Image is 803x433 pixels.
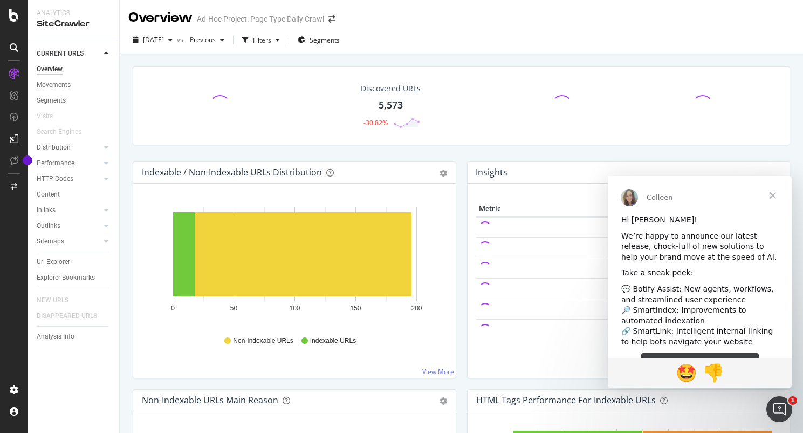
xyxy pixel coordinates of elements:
div: Visits [37,111,53,122]
span: 2025 Aug. 24th [143,35,164,44]
div: Non-Indexable URLs Main Reason [142,395,278,405]
button: Segments [293,31,344,49]
div: Outlinks [37,220,60,232]
a: Segments [37,95,112,106]
button: Filters [238,31,284,49]
div: Tooltip anchor [23,155,32,165]
div: HTML Tags Performance for Indexable URLs [476,395,656,405]
div: Segments [37,95,66,106]
div: Search Engines [37,126,81,138]
div: Discovered URLs [361,83,421,94]
div: gear [440,170,447,177]
a: Inlinks [37,205,101,216]
div: Explorer Bookmarks [37,272,95,283]
span: Segments [310,36,340,45]
a: Explorer Bookmarks [37,272,112,283]
text: 0 [171,305,175,312]
a: Outlinks [37,220,101,232]
span: Non-Indexable URLs [233,336,293,346]
a: Search Engines [37,126,92,138]
a: HTTP Codes [37,173,101,185]
a: Url Explorer [37,256,112,268]
a: DISAPPEARED URLS [37,310,108,322]
text: 200 [411,305,422,312]
div: arrow-right-arrow-left [328,15,335,23]
div: DISAPPEARED URLS [37,310,97,322]
iframe: Intercom live chat [766,396,792,422]
a: Content [37,189,112,200]
iframe: Intercom live chat message [608,176,792,388]
div: Inlinks [37,205,56,216]
div: Filters [253,36,271,45]
a: Distribution [37,142,101,153]
span: vs [177,35,186,44]
div: Sitemaps [37,236,64,247]
div: gear [440,397,447,405]
div: HTTP Codes [37,173,73,185]
a: CURRENT URLS [37,48,101,59]
div: 5,573 [379,98,403,112]
a: Visits [37,111,64,122]
text: 150 [350,305,361,312]
a: Overview [37,64,112,75]
span: Previous [186,35,216,44]
div: Distribution [37,142,71,153]
a: Movements [37,79,112,91]
text: 100 [289,305,300,312]
div: SiteCrawler [37,18,111,30]
div: NEW URLS [37,295,68,306]
button: Previous [186,31,229,49]
a: Performance [37,158,101,169]
a: Analysis Info [37,331,112,342]
div: Performance [37,158,74,169]
button: [DATE] [128,31,177,49]
a: Sitemaps [37,236,101,247]
a: NEW URLS [37,295,79,306]
div: -30.82% [363,118,388,127]
span: Indexable URLs [310,336,356,346]
div: Analytics [37,9,111,18]
h4: Insights [476,165,507,180]
div: Indexable / Non-Indexable URLs Distribution [142,167,322,178]
div: Movements [37,79,71,91]
div: Analysis Info [37,331,74,342]
a: View More [422,367,454,376]
div: Overview [128,9,193,27]
span: 1 [788,396,797,405]
text: 50 [230,305,238,312]
div: Ad-Hoc Project: Page Type Daily Crawl [197,13,324,24]
div: Url Explorer [37,256,70,268]
div: Overview [37,64,63,75]
div: Content [37,189,60,200]
th: Metric [476,201,609,217]
div: CURRENT URLS [37,48,84,59]
svg: A chart. [142,201,447,326]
